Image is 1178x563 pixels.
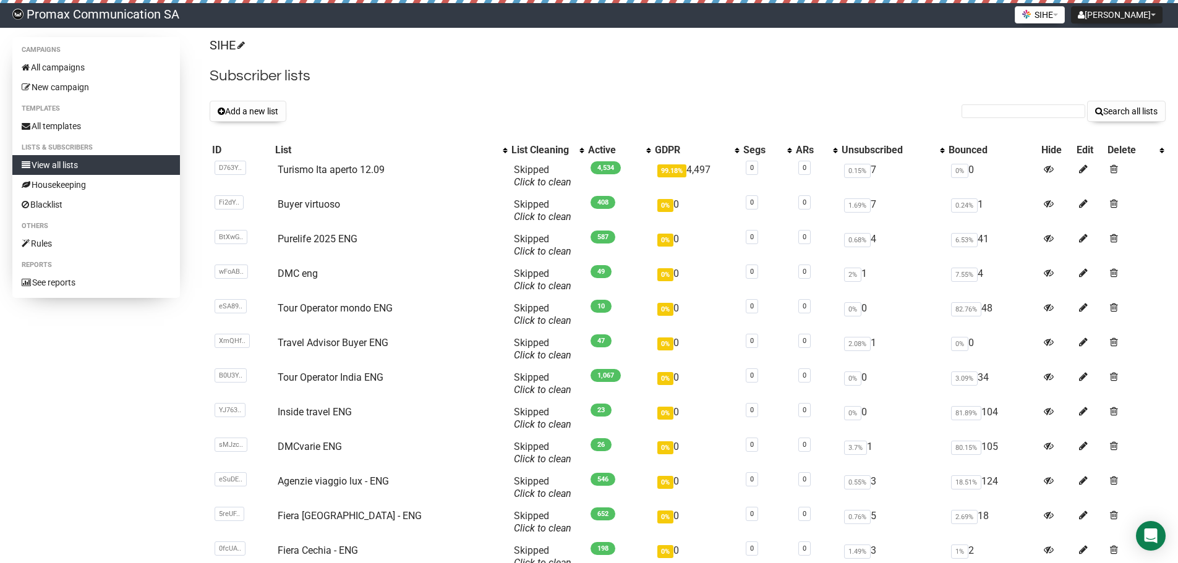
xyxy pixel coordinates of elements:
td: 1 [839,332,946,366]
a: DMCvarie ENG [278,441,342,452]
a: See reports [12,273,180,292]
th: Active: No sort applied, activate to apply an ascending sort [586,142,652,159]
button: Search all lists [1087,101,1166,122]
td: 0 [839,297,946,332]
img: 88c7fc33e09b74c4e8267656e4bfd945 [12,9,23,20]
span: sMJzc.. [215,438,247,452]
td: 0 [946,159,1039,193]
span: Skipped [514,233,571,257]
a: 0 [750,406,754,414]
span: 4,534 [591,161,621,174]
span: XmQHf.. [215,334,250,348]
span: 80.15% [951,441,981,455]
span: eSA89.. [215,299,247,313]
a: Tour Operator India ENG [278,371,383,383]
div: Active [588,144,640,156]
a: Click to clean [514,349,571,361]
td: 0 [652,193,741,228]
span: YJ763.. [215,403,245,417]
th: Delete: No sort applied, activate to apply an ascending sort [1105,142,1166,159]
a: 0 [750,268,754,276]
span: 0.15% [844,164,871,178]
span: 26 [591,438,612,451]
th: ID: No sort applied, sorting is disabled [210,142,273,159]
a: Click to clean [514,453,571,465]
td: 0 [839,366,946,401]
div: Delete [1108,144,1153,156]
a: Buyer virtuoso [278,198,340,210]
span: 0% [657,268,673,281]
td: 5 [839,505,946,540]
th: Hide: No sort applied, sorting is disabled [1039,142,1075,159]
a: All campaigns [12,57,180,77]
span: Skipped [514,302,571,326]
a: New campaign [12,77,180,97]
a: 0 [750,337,754,345]
div: Bounced [949,144,1036,156]
a: 0 [803,337,806,345]
span: 1.49% [844,544,871,559]
span: 408 [591,196,615,209]
a: 0 [803,406,806,414]
span: 81.89% [951,406,981,420]
span: 0.55% [844,475,871,489]
td: 34 [946,366,1039,401]
div: GDPR [655,144,728,156]
div: Hide [1041,144,1072,156]
span: 7.55% [951,268,978,282]
a: 0 [750,371,754,379]
li: Campaigns [12,43,180,57]
a: Fiera [GEOGRAPHIC_DATA] - ENG [278,510,422,522]
span: 5reUF.. [215,507,244,521]
td: 0 [652,436,741,470]
td: 0 [946,332,1039,366]
span: 0% [657,476,673,489]
td: 104 [946,401,1039,436]
span: 0.68% [844,233,871,247]
a: Housekeeping [12,175,180,195]
span: 0% [657,441,673,454]
span: Fi2dY.. [215,195,244,210]
th: Bounced: No sort applied, sorting is disabled [946,142,1039,159]
td: 7 [839,193,946,228]
span: 587 [591,231,615,243]
span: 0% [657,407,673,420]
span: 18.51% [951,475,981,489]
span: 0fcUA.. [215,541,245,556]
a: 0 [803,475,806,483]
a: Rules [12,234,180,253]
a: 0 [803,198,806,206]
th: Edit: No sort applied, sorting is disabled [1074,142,1104,159]
td: 3 [839,470,946,505]
span: Skipped [514,337,571,361]
a: Blacklist [12,195,180,214]
span: 3.7% [844,441,867,455]
span: 0% [844,371,861,386]
div: List Cleaning [511,144,573,156]
td: 0 [652,401,741,436]
a: Click to clean [514,176,571,188]
span: Skipped [514,475,571,499]
span: eSuDE.. [215,472,247,486]
div: Edit [1077,144,1102,156]
span: 82.76% [951,302,981,316]
a: View all lists [12,155,180,175]
a: Click to clean [514,488,571,499]
a: 0 [803,302,806,310]
td: 4,497 [652,159,741,193]
div: List [275,144,497,156]
a: Purelife 2025 ENG [278,233,357,245]
td: 1 [839,436,946,470]
span: 0.24% [951,198,978,213]
span: Skipped [514,371,571,396]
a: Inside travel ENG [278,406,352,418]
a: 0 [750,198,754,206]
span: 3.09% [951,371,978,386]
span: 23 [591,404,612,417]
td: 0 [652,332,741,366]
a: 0 [750,302,754,310]
span: Skipped [514,268,571,292]
div: Unsubscribed [842,144,934,156]
a: 0 [803,164,806,172]
span: 47 [591,334,612,347]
